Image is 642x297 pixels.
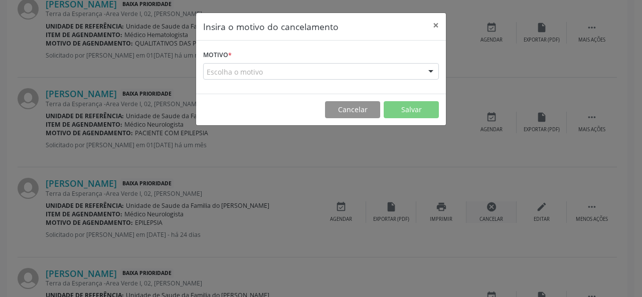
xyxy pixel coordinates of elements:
span: Escolha o motivo [207,67,263,77]
h5: Insira o motivo do cancelamento [203,20,339,33]
button: Close [426,13,446,38]
button: Salvar [384,101,439,118]
button: Cancelar [325,101,380,118]
label: Motivo [203,48,232,63]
